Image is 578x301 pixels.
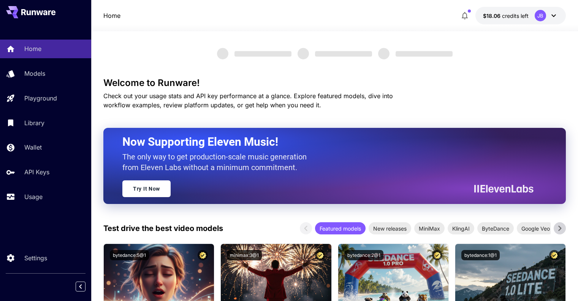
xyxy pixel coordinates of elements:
span: New releases [369,225,411,233]
p: The only way to get production-scale music generation from Eleven Labs without a minimum commitment. [122,151,312,173]
button: bytedance:2@1 [344,250,383,260]
button: Certified Model – Vetted for best performance and includes a commercial license. [198,250,208,260]
h2: Now Supporting Eleven Music! [122,135,528,149]
span: Featured models [315,225,366,233]
button: minimax:3@1 [227,250,262,260]
span: Google Veo [517,225,554,233]
p: Settings [24,253,47,263]
button: Certified Model – Vetted for best performance and includes a commercial license. [549,250,559,260]
nav: breadcrumb [103,11,120,20]
div: Google Veo [517,222,554,234]
p: Library [24,118,44,127]
span: Check out your usage stats and API key performance at a glance. Explore featured models, dive int... [103,92,393,109]
h3: Welcome to Runware! [103,78,566,88]
div: KlingAI [448,222,474,234]
span: $18.06 [483,13,502,19]
div: $18.0553 [483,12,529,20]
p: Usage [24,192,43,201]
a: Home [103,11,120,20]
span: ByteDance [477,225,514,233]
p: API Keys [24,167,49,177]
div: Featured models [315,222,366,234]
span: credits left [502,13,529,19]
div: JB [535,10,546,21]
button: bytedance:5@1 [110,250,149,260]
p: Playground [24,94,57,103]
button: bytedance:1@1 [461,250,500,260]
button: Certified Model – Vetted for best performance and includes a commercial license. [315,250,325,260]
button: Certified Model – Vetted for best performance and includes a commercial license. [432,250,442,260]
a: Try It Now [122,180,171,197]
div: Collapse sidebar [81,280,91,293]
span: KlingAI [448,225,474,233]
div: New releases [369,222,411,234]
div: MiniMax [414,222,445,234]
span: MiniMax [414,225,445,233]
button: Collapse sidebar [76,282,86,291]
p: Home [24,44,41,53]
div: ByteDance [477,222,514,234]
p: Wallet [24,143,42,152]
p: Test drive the best video models [103,223,223,234]
p: Models [24,69,45,78]
button: $18.0553JB [475,7,566,24]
